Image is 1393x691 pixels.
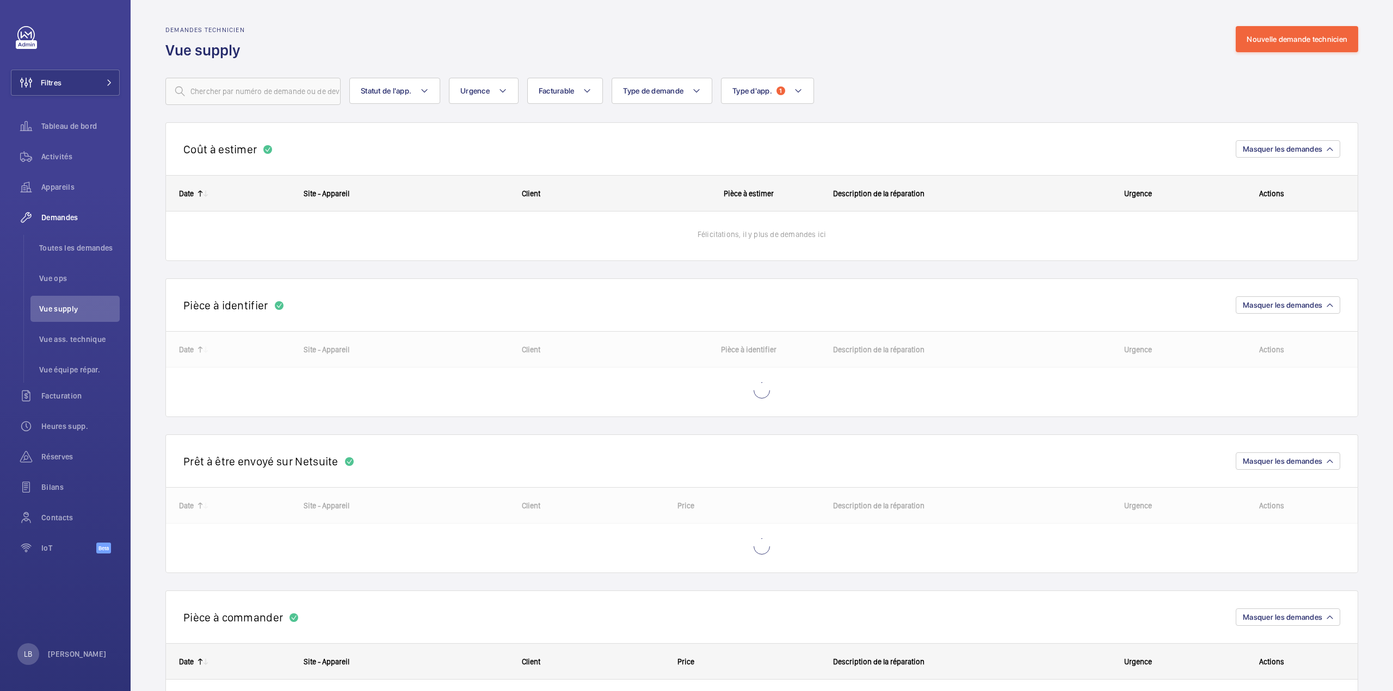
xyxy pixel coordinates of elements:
button: Type de demande [612,78,712,104]
button: Nouvelle demande technicien [1236,26,1358,52]
span: Statut de l'app. [361,86,411,95]
span: Bilans [41,482,120,493]
span: Filtres [41,77,61,88]
button: Type d'app.1 [721,78,814,104]
span: Heures supp. [41,421,120,432]
button: Masquer les demandes [1236,452,1340,470]
span: Site - Appareil [304,657,349,666]
button: Urgence [449,78,519,104]
span: Vue supply [39,303,120,314]
h1: Vue supply [165,40,247,60]
h2: Coût à estimer [183,142,257,156]
span: Beta [96,543,111,553]
span: Appareils [41,182,120,192]
span: Vue équipe répar. [39,364,120,375]
span: Urgence [1124,657,1152,666]
p: LB [24,649,32,659]
span: Demandes [41,212,120,223]
span: Tableau de bord [41,121,120,132]
span: Masquer les demandes [1243,613,1322,621]
button: Masquer les demandes [1236,296,1340,314]
div: Date [179,189,194,198]
span: Masquer les demandes [1243,301,1322,309]
h2: Demandes technicien [165,26,247,34]
button: Masquer les demandes [1236,140,1340,158]
span: Description de la réparation [833,189,924,198]
span: Urgence [460,86,490,95]
span: Urgence [1124,189,1152,198]
span: 1 [776,86,785,95]
button: Filtres [11,70,120,96]
h2: Prêt à être envoyé sur Netsuite [183,455,338,468]
input: Chercher par numéro de demande ou de devis [165,78,341,105]
span: Contacts [41,512,120,523]
span: Masquer les demandes [1243,145,1322,153]
span: Description de la réparation [833,657,924,666]
span: Type d'app. [732,86,772,95]
span: Client [522,657,540,666]
span: Price [677,657,694,666]
button: Statut de l'app. [349,78,440,104]
span: Vue ass. technique [39,334,120,345]
div: Date [179,657,194,666]
span: Facturation [41,390,120,401]
span: IoT [41,543,96,553]
span: Type de demande [623,86,683,95]
span: Actions [1259,657,1284,666]
p: [PERSON_NAME] [48,649,107,659]
h2: Pièce à identifier [183,298,268,312]
span: Facturable [539,86,575,95]
span: Activités [41,151,120,162]
button: Masquer les demandes [1236,608,1340,626]
span: Pièce à estimer [724,189,774,198]
span: Vue ops [39,273,120,284]
span: Actions [1259,189,1284,198]
span: Réserves [41,451,120,462]
span: Client [522,189,540,198]
span: Masquer les demandes [1243,457,1322,465]
h2: Pièce à commander [183,611,283,624]
span: Toutes les demandes [39,242,120,253]
button: Facturable [527,78,603,104]
span: Site - Appareil [304,189,349,198]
